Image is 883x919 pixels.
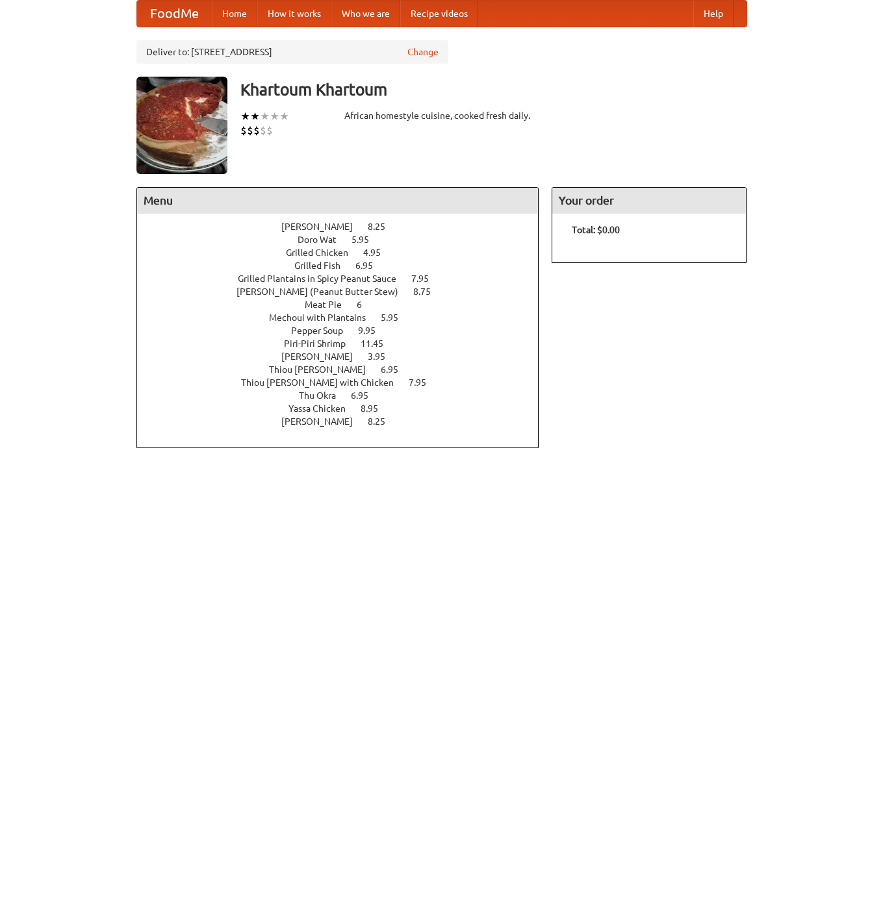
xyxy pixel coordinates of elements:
span: 8.75 [413,286,444,297]
li: $ [247,123,253,138]
span: 5.95 [381,312,411,323]
span: 5.95 [352,234,382,245]
span: 9.95 [358,325,389,336]
li: ★ [260,109,270,123]
a: FoodMe [137,1,212,27]
span: Doro Wat [298,234,350,245]
a: [PERSON_NAME] 8.25 [281,416,409,427]
a: [PERSON_NAME] 8.25 [281,221,409,232]
span: Meat Pie [305,299,355,310]
span: 6.95 [351,390,381,401]
span: 7.95 [409,377,439,388]
a: Thiou [PERSON_NAME] 6.95 [269,364,422,375]
span: [PERSON_NAME] [281,416,366,427]
a: Piri-Piri Shrimp 11.45 [284,338,407,349]
a: Meat Pie 6 [305,299,386,310]
a: Grilled Fish 6.95 [294,260,397,271]
span: 3.95 [368,351,398,362]
img: angular.jpg [136,77,227,174]
a: Yassa Chicken 8.95 [288,403,402,414]
li: ★ [250,109,260,123]
b: Total: $0.00 [572,225,620,235]
span: Thiou [PERSON_NAME] [269,364,379,375]
div: African homestyle cuisine, cooked fresh daily. [344,109,539,122]
span: 6 [357,299,375,310]
a: Thu Okra 6.95 [299,390,392,401]
span: 11.45 [361,338,396,349]
span: 4.95 [363,247,394,258]
a: Home [212,1,257,27]
a: Help [693,1,734,27]
span: Grilled Fish [294,260,353,271]
li: ★ [279,109,289,123]
span: 6.95 [381,364,411,375]
li: $ [266,123,273,138]
li: $ [260,123,266,138]
span: 8.95 [361,403,391,414]
a: Thiou [PERSON_NAME] with Chicken 7.95 [241,377,450,388]
a: How it works [257,1,331,27]
span: Yassa Chicken [288,403,359,414]
a: Recipe videos [400,1,478,27]
a: Change [407,45,439,58]
a: Who we are [331,1,400,27]
span: Thu Okra [299,390,349,401]
span: [PERSON_NAME] (Peanut Butter Stew) [237,286,411,297]
div: Deliver to: [STREET_ADDRESS] [136,40,448,64]
li: ★ [270,109,279,123]
span: 6.95 [355,260,386,271]
span: Thiou [PERSON_NAME] with Chicken [241,377,407,388]
a: Mechoui with Plantains 5.95 [269,312,422,323]
span: 8.25 [368,221,398,232]
a: [PERSON_NAME] (Peanut Butter Stew) 8.75 [237,286,455,297]
li: $ [253,123,260,138]
li: $ [240,123,247,138]
span: Grilled Chicken [286,247,361,258]
a: Doro Wat 5.95 [298,234,393,245]
span: Pepper Soup [291,325,356,336]
span: Grilled Plantains in Spicy Peanut Sauce [238,273,409,284]
span: 8.25 [368,416,398,427]
a: Grilled Chicken 4.95 [286,247,405,258]
a: [PERSON_NAME] 3.95 [281,351,409,362]
span: [PERSON_NAME] [281,351,366,362]
h4: Menu [137,188,539,214]
li: ★ [240,109,250,123]
a: Pepper Soup 9.95 [291,325,400,336]
h3: Khartoum Khartoum [240,77,747,103]
span: Mechoui with Plantains [269,312,379,323]
span: 7.95 [411,273,442,284]
span: Piri-Piri Shrimp [284,338,359,349]
h4: Your order [552,188,746,214]
span: [PERSON_NAME] [281,221,366,232]
a: Grilled Plantains in Spicy Peanut Sauce 7.95 [238,273,453,284]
